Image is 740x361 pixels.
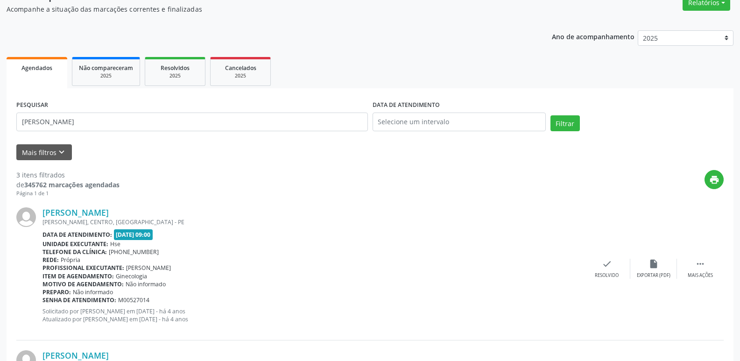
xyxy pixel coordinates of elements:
div: Exportar (PDF) [637,272,670,279]
div: Mais ações [688,272,713,279]
b: Telefone da clínica: [42,248,107,256]
span: [PERSON_NAME] [126,264,171,272]
input: Selecione um intervalo [373,113,546,131]
span: Não compareceram [79,64,133,72]
span: [PHONE_NUMBER] [109,248,159,256]
i: check [602,259,612,269]
span: Não informado [126,280,166,288]
label: DATA DE ATENDIMENTO [373,98,440,113]
a: [PERSON_NAME] [42,350,109,361]
span: Hse [110,240,120,248]
div: 2025 [152,72,198,79]
div: 3 itens filtrados [16,170,120,180]
a: [PERSON_NAME] [42,207,109,218]
span: Própria [61,256,80,264]
div: Página 1 de 1 [16,190,120,198]
i: print [709,175,719,185]
span: [DATE] 09:00 [114,229,153,240]
div: 2025 [217,72,264,79]
b: Motivo de agendamento: [42,280,124,288]
b: Profissional executante: [42,264,124,272]
i:  [695,259,705,269]
p: Acompanhe a situação das marcações correntes e finalizadas [7,4,515,14]
b: Rede: [42,256,59,264]
p: Ano de acompanhamento [552,30,634,42]
b: Preparo: [42,288,71,296]
i: keyboard_arrow_down [56,147,67,157]
input: Nome, código do beneficiário ou CPF [16,113,368,131]
strong: 345762 marcações agendadas [24,180,120,189]
button: print [705,170,724,189]
span: Não informado [73,288,113,296]
p: Solicitado por [PERSON_NAME] em [DATE] - há 4 anos Atualizado por [PERSON_NAME] em [DATE] - há 4 ... [42,307,584,323]
div: de [16,180,120,190]
b: Data de atendimento: [42,231,112,239]
img: img [16,207,36,227]
div: Resolvido [595,272,619,279]
span: M00527014 [118,296,149,304]
span: Cancelados [225,64,256,72]
button: Mais filtroskeyboard_arrow_down [16,144,72,161]
b: Unidade executante: [42,240,108,248]
b: Senha de atendimento: [42,296,116,304]
div: [PERSON_NAME], CENTRO, [GEOGRAPHIC_DATA] - PE [42,218,584,226]
label: PESQUISAR [16,98,48,113]
div: 2025 [79,72,133,79]
button: Filtrar [550,115,580,131]
span: Ginecologia [116,272,147,280]
span: Agendados [21,64,52,72]
b: Item de agendamento: [42,272,114,280]
i: insert_drive_file [648,259,659,269]
span: Resolvidos [161,64,190,72]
